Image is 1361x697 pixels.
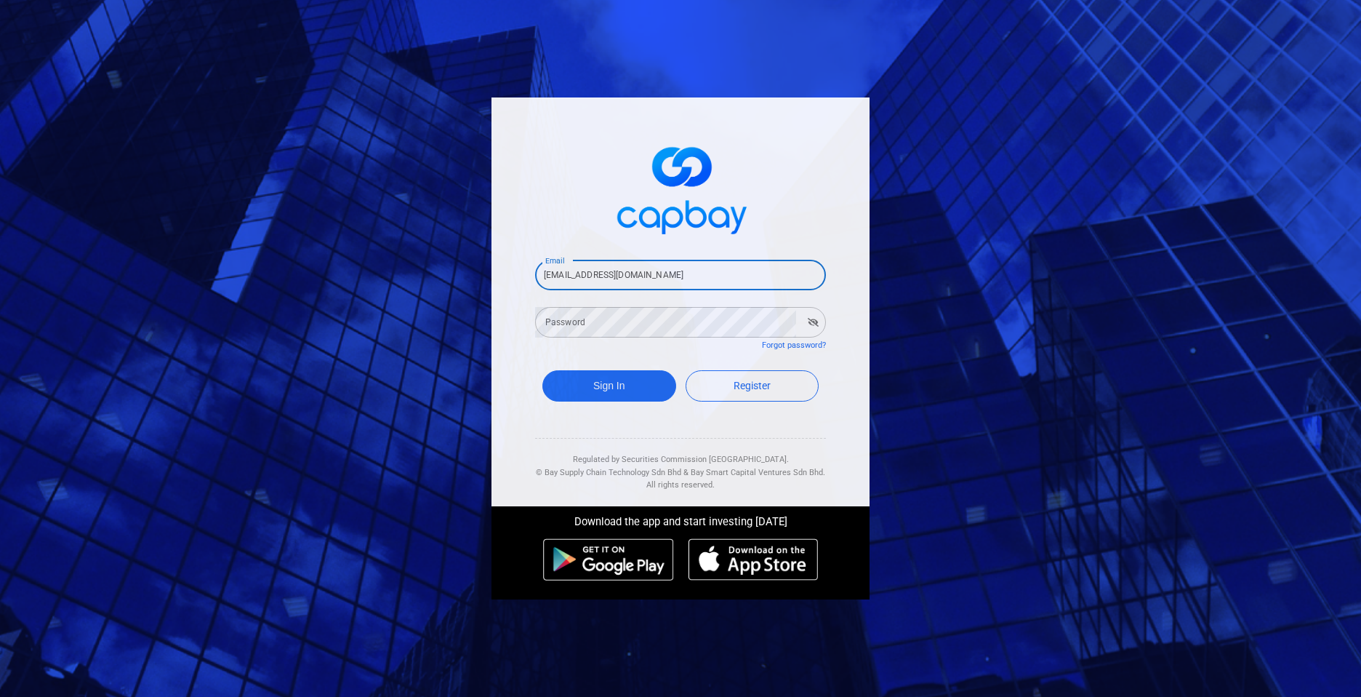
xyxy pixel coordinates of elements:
[691,468,825,477] span: Bay Smart Capital Ventures Sdn Bhd.
[481,506,880,531] div: Download the app and start investing [DATE]
[688,538,818,581] img: ios
[734,380,771,391] span: Register
[686,370,819,402] a: Register
[536,468,681,477] span: © Bay Supply Chain Technology Sdn Bhd
[543,538,674,581] img: android
[608,134,753,242] img: logo
[542,370,676,402] button: Sign In
[545,255,564,266] label: Email
[762,340,826,350] a: Forgot password?
[535,439,826,492] div: Regulated by Securities Commission [GEOGRAPHIC_DATA]. & All rights reserved.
